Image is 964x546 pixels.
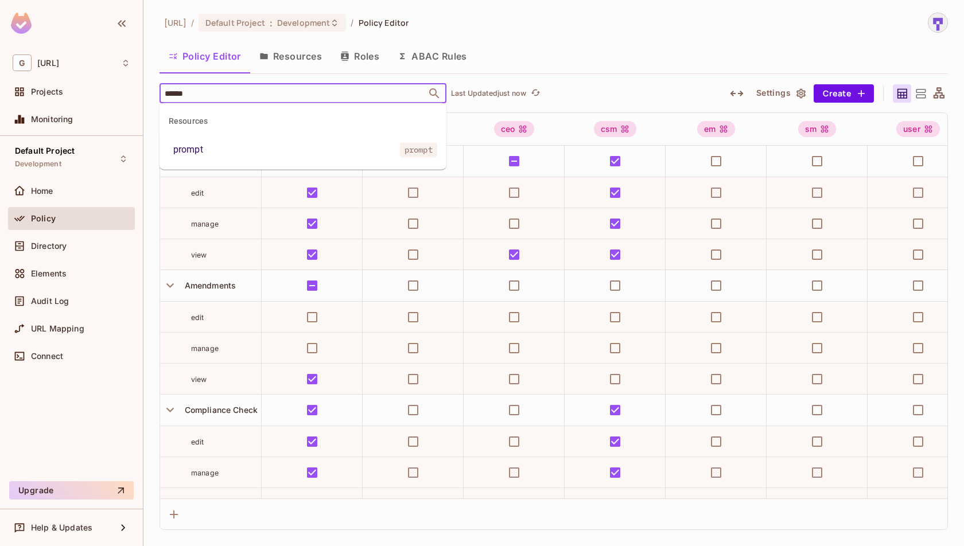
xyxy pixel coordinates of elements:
div: csm [594,121,636,137]
span: Directory [31,241,67,251]
img: sharmila@genworx.ai [928,13,947,32]
button: ABAC Rules [388,42,476,71]
span: edit [191,313,204,322]
span: Development [15,159,61,169]
span: URL Mapping [31,324,84,333]
span: edit [191,438,204,446]
span: Elements [31,269,67,278]
div: sm [798,121,836,137]
div: prompt [173,143,203,157]
button: Roles [331,42,388,71]
li: / [351,17,353,28]
span: manage [191,220,219,228]
img: SReyMgAAAABJRU5ErkJggg== [11,13,32,34]
span: refresh [531,88,541,99]
button: Close [426,85,442,102]
span: Policy Editor [359,17,409,28]
span: Policy [31,214,56,223]
div: ceo [494,121,534,137]
span: edit [191,189,204,197]
span: Home [31,186,53,196]
span: Default Project [205,17,265,28]
span: : [269,18,273,28]
span: Connect [31,352,63,361]
span: Default Project [15,146,75,155]
button: Resources [250,42,331,71]
span: manage [191,344,219,353]
span: Amendments [180,280,236,290]
div: user [896,121,940,137]
span: Help & Updates [31,523,92,532]
div: em [697,121,735,137]
span: Development [277,17,330,28]
button: refresh [528,87,542,100]
button: Settings [752,84,809,103]
span: Projects [31,87,63,96]
li: / [191,17,194,28]
button: Policy Editor [160,42,250,71]
p: Last Updated just now [451,89,526,98]
div: Resources [160,107,446,135]
span: Click to refresh data [526,87,542,100]
span: prompt [400,142,437,157]
span: Compliance Check [180,405,258,415]
button: Upgrade [9,481,134,500]
button: Create [814,84,874,103]
span: manage [191,469,219,477]
span: G [13,54,32,71]
span: view [191,251,207,259]
span: Monitoring [31,115,73,124]
span: the active workspace [164,17,186,28]
span: Workspace: genworx.ai [37,58,59,68]
span: view [191,375,207,384]
span: Audit Log [31,297,69,306]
